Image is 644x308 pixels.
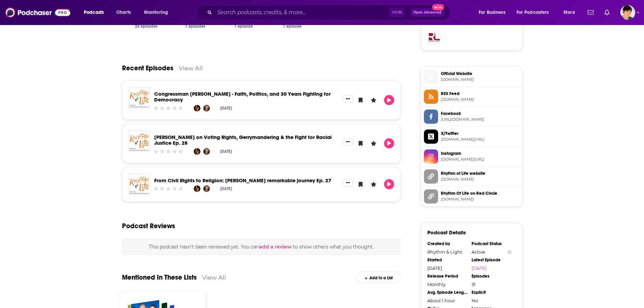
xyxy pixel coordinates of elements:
div: Community Rating: 0 out of 5 [153,149,184,154]
div: Avg. Episode Length [427,290,467,295]
button: Leave a Rating [368,179,379,189]
button: Bookmark Episode [356,95,366,105]
div: Add to a List [356,271,401,283]
span: Charts [116,8,131,17]
button: Show More Button [343,138,353,146]
span: RSS Feed [441,91,519,97]
button: Open AdvancedNew [410,8,445,17]
a: Recent Episodes [122,64,173,72]
span: For Business [479,8,505,17]
span: Logged in as bethwouldknow [620,5,635,20]
button: Leave a Rating [368,138,379,148]
span: twitter.com/RhythmofLife15 [441,137,519,142]
img: RhythmandLight [427,31,441,44]
div: Community Rating: 0 out of 5 [153,106,184,111]
div: Latest Episode [472,257,511,263]
div: 24 episodes [127,24,165,29]
button: open menu [474,7,514,18]
button: open menu [139,7,177,18]
div: About 1 hour [427,298,467,303]
img: From Civil Rights to Religion: Rabbi ALLEN SECHER'S remarkable journey Ep. 27 [128,173,150,195]
div: 1 episode [225,24,263,29]
a: From Civil Rights to Religion: Rabbi ALLEN SECHER'S remarkable journey Ep. 27 [154,177,331,184]
span: feeds.redcircle.com [441,97,519,102]
span: redcircle.com [441,197,519,202]
button: Show More Button [343,95,353,102]
span: X/Twitter [441,131,519,137]
button: add a review [259,243,291,251]
span: Instagram [441,150,519,157]
button: Play [384,95,394,105]
span: Open Advanced [413,11,442,14]
button: Leave a Rating [368,95,379,105]
span: Rhythm Of Life on Red Circle [441,190,519,196]
span: redcircle.com [441,77,519,82]
a: X/Twitter[DOMAIN_NAME][URL] [424,129,519,144]
div: Podcast Status [472,241,511,246]
span: Ctrl K [389,8,405,17]
img: Steve Ordower [194,148,200,155]
span: More [564,8,575,17]
span: This podcast hasn't been reviewed yet. You can to show others what you thought. [149,244,374,250]
span: Podcasts [84,8,104,17]
button: Play [384,179,394,189]
div: Rhythm & Light [427,249,467,255]
img: User Profile [620,5,635,20]
a: RSS Feed[DOMAIN_NAME] [424,90,519,104]
img: Bob Hercules [203,185,210,192]
span: Facebook [441,111,519,117]
a: Official Website[DOMAIN_NAME] [424,70,519,84]
input: Search podcasts, credits, & more... [215,7,389,18]
div: Episodes [472,274,511,279]
img: Podchaser - Follow, Share and Rate Podcasts [5,6,70,19]
a: Rhythm of Life website[DOMAIN_NAME] [424,169,519,184]
div: Active [472,249,511,255]
div: [DATE] [220,186,232,191]
button: open menu [559,7,583,18]
div: No [472,298,511,303]
div: [DATE] [427,265,467,271]
div: Community Rating: 0 out of 5 [153,186,184,191]
div: Monthly [427,282,467,287]
div: 1 episode [273,24,311,29]
img: Dr. Christina Rivers on Voting Rights, Gerrymandering & the Fight for Racial Justice Ep. 28 [128,130,150,152]
a: View All [179,65,203,72]
img: Steve Ordower [194,185,200,192]
img: Steve Ordower [194,105,200,112]
button: Show profile menu [620,5,635,20]
span: instagram.com/therhythmandlight [441,157,519,162]
h3: Podcast Reviews [122,222,175,230]
a: Mentioned In These Lists [122,273,197,282]
a: Show notifications dropdown [585,7,596,18]
a: View All [202,274,226,281]
button: Play [384,138,394,148]
span: For Podcasters [517,8,549,17]
a: Rhythm Of Life on Red Circle[DOMAIN_NAME] [424,189,519,204]
div: 7 episodes [176,24,214,29]
div: [DATE] [220,106,232,111]
a: Dr. Christina Rivers on Voting Rights, Gerrymandering & the Fight for Racial Justice Ep. 28 [154,134,332,146]
button: open menu [79,7,113,18]
span: https://www.facebook.com/RhythmOfLifepodcast [441,117,519,122]
a: Congressman Danny Davis - Faith, Politics, and 30 Years Fighting for Democracy [154,91,331,103]
button: Show Info [507,250,511,255]
span: New [432,4,444,10]
img: Congressman Danny Davis - Faith, Politics, and 30 Years Fighting for Democracy [128,87,150,109]
button: Show More Button [343,179,353,187]
span: rhythmoflife.buzzsprout.com [441,177,519,182]
a: Facebook[URL][DOMAIN_NAME] [424,110,519,124]
div: Explicit [472,290,511,295]
div: [DATE] [220,149,232,154]
button: Bookmark Episode [356,179,366,189]
a: Bob Hercules [203,105,210,112]
span: Monitoring [144,8,168,17]
img: Bob Hercules [203,148,210,155]
button: Bookmark Episode [356,138,366,148]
